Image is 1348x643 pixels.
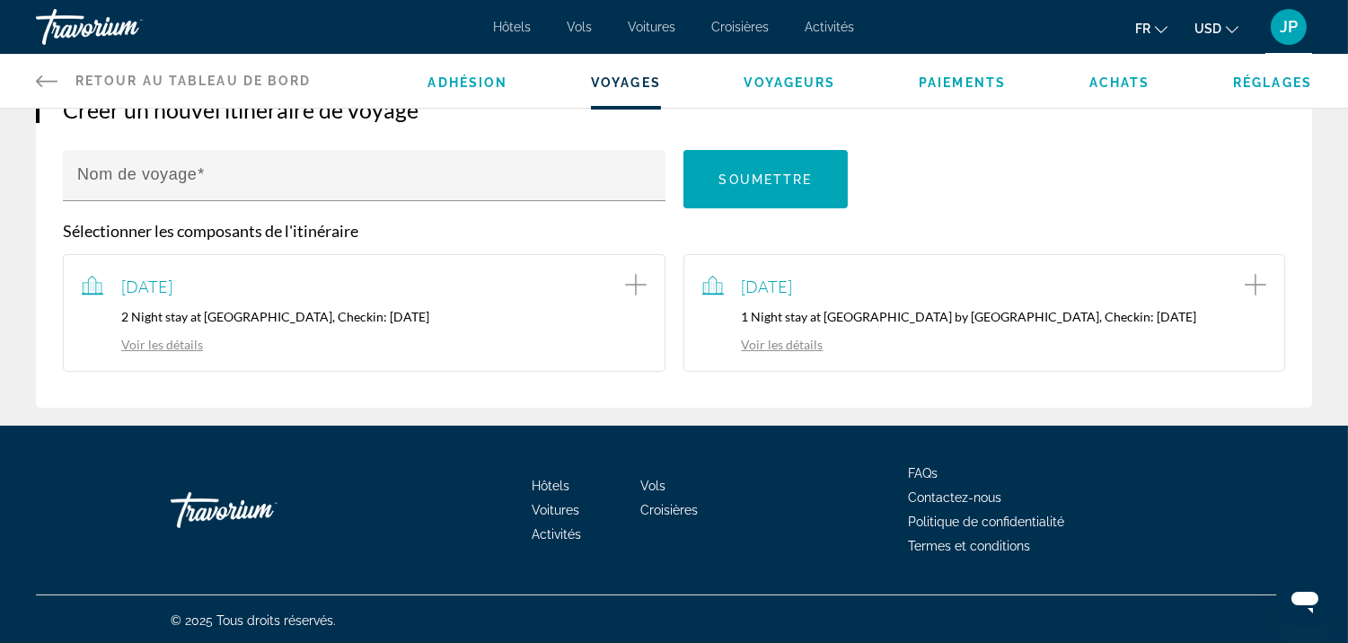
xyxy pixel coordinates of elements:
a: Activités [532,527,581,542]
a: Croisières [712,20,770,34]
a: Achats [1089,75,1150,90]
a: Réglages [1233,75,1312,90]
span: [DATE] [742,277,793,296]
button: User Menu [1265,8,1312,46]
a: Adhésion [428,75,508,90]
span: Soumettre [719,172,813,187]
a: Paiements [919,75,1006,90]
a: Voitures [629,20,676,34]
a: Voir les détails [82,337,203,352]
a: Voitures [532,503,579,517]
a: Vols [640,479,665,493]
a: Voir les détails [702,337,824,352]
button: Add item to trip [1245,273,1266,300]
a: Travorium [171,483,350,537]
button: Soumettre [683,150,849,208]
h3: Créer un nouvel itinéraire de voyage [63,96,1285,123]
button: Change currency [1194,15,1238,41]
a: Activités [806,20,855,34]
mat-label: Nom de voyage [77,166,197,184]
a: Vols [568,20,593,34]
a: Croisières [640,503,698,517]
p: Sélectionner les composants de l'itinéraire [63,221,1285,241]
a: Hôtels [494,20,532,34]
p: 2 Night stay at [GEOGRAPHIC_DATA], Checkin: [DATE] [82,309,647,324]
iframe: Bouton de lancement de la fenêtre de messagerie [1276,571,1334,629]
a: Voyageurs [744,75,836,90]
span: JP [1280,18,1298,36]
span: Retour au tableau de bord [75,74,312,88]
a: Termes et conditions [908,539,1030,553]
span: fr [1135,22,1150,36]
a: Retour au tableau de bord [36,54,312,108]
a: FAQs [908,466,938,480]
a: Voyages [591,75,661,90]
span: [DATE] [121,277,172,296]
span: © 2025 Tous droits réservés. [171,613,336,628]
p: 1 Night stay at [GEOGRAPHIC_DATA] by [GEOGRAPHIC_DATA], Checkin: [DATE] [702,309,1267,324]
a: Contactez-nous [908,490,1001,505]
a: Politique de confidentialité [908,515,1064,529]
a: Hôtels [532,479,569,493]
span: USD [1194,22,1221,36]
a: Travorium [36,4,216,50]
button: Change language [1135,15,1167,41]
button: Add item to trip [625,273,647,300]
